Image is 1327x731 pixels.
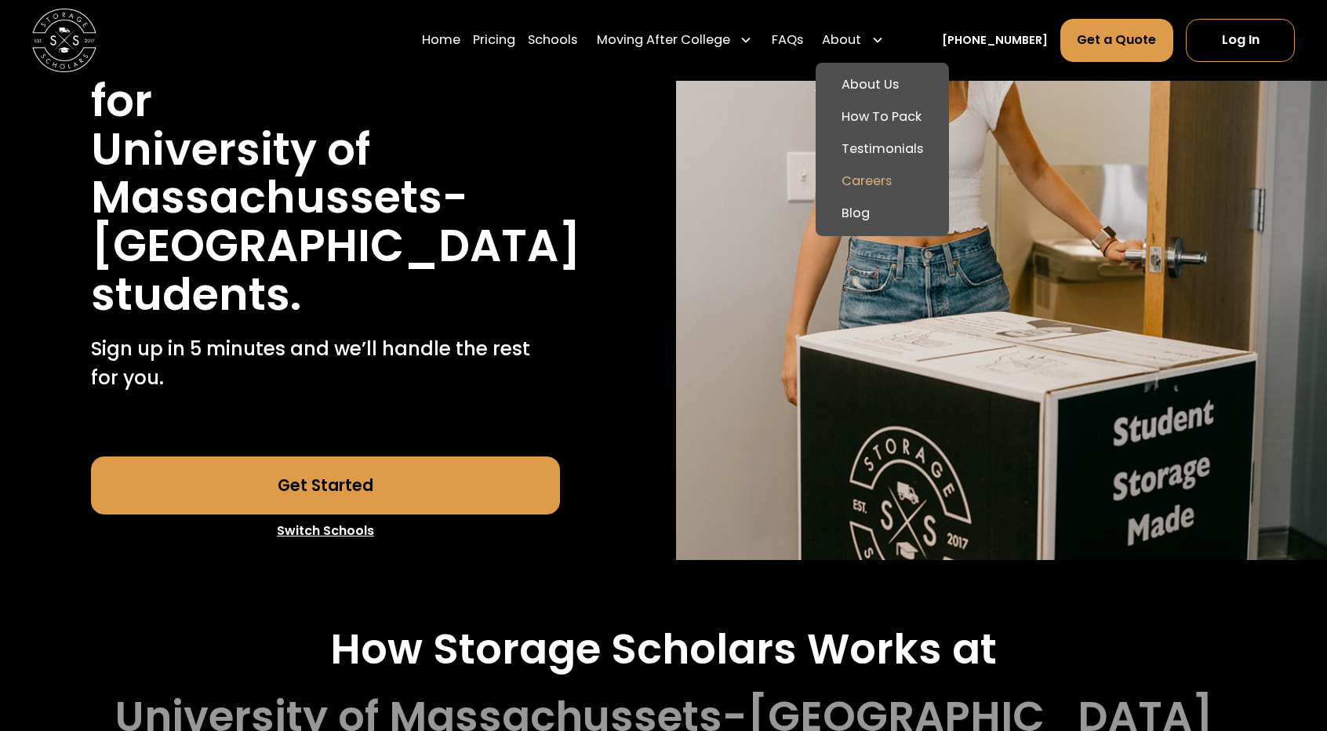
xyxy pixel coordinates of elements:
a: Get a Quote [1060,19,1173,62]
a: Pricing [473,17,515,62]
div: Moving After College [591,17,759,62]
a: Switch Schools [91,515,559,547]
div: About [816,17,890,62]
a: Get Started [91,456,559,515]
a: Blog [822,197,942,229]
h1: University of Massachussets-[GEOGRAPHIC_DATA] [91,125,581,271]
div: About [822,31,861,50]
nav: About [816,63,948,236]
a: home [32,8,96,72]
a: Log In [1186,19,1295,62]
a: Schools [528,17,577,62]
a: About Us [822,69,942,101]
img: Storage Scholars main logo [32,8,96,72]
a: [PHONE_NUMBER] [942,31,1048,48]
a: FAQs [772,17,803,62]
p: Sign up in 5 minutes and we’ll handle the rest for you. [91,335,559,393]
a: Careers [822,165,942,197]
div: Moving After College [597,31,730,50]
a: Testimonials [822,133,942,165]
a: Home [422,17,460,62]
a: How To Pack [822,101,942,133]
h1: students. [91,271,301,319]
h2: How Storage Scholars Works at [330,624,997,675]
